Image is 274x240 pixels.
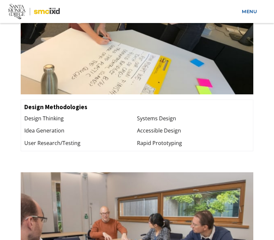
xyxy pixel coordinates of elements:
[239,5,260,17] a: menu
[137,126,250,135] div: Accessible Design
[24,126,137,135] div: Idea Generation
[137,139,250,148] div: Rapid Prototyping
[24,139,137,148] div: User Research/Testing
[137,114,250,123] div: Systems Design
[24,114,137,123] div: Design Thinking
[24,103,250,111] h3: Design Methodologies
[8,4,60,19] img: Santa Monica College - SMC IxD logo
